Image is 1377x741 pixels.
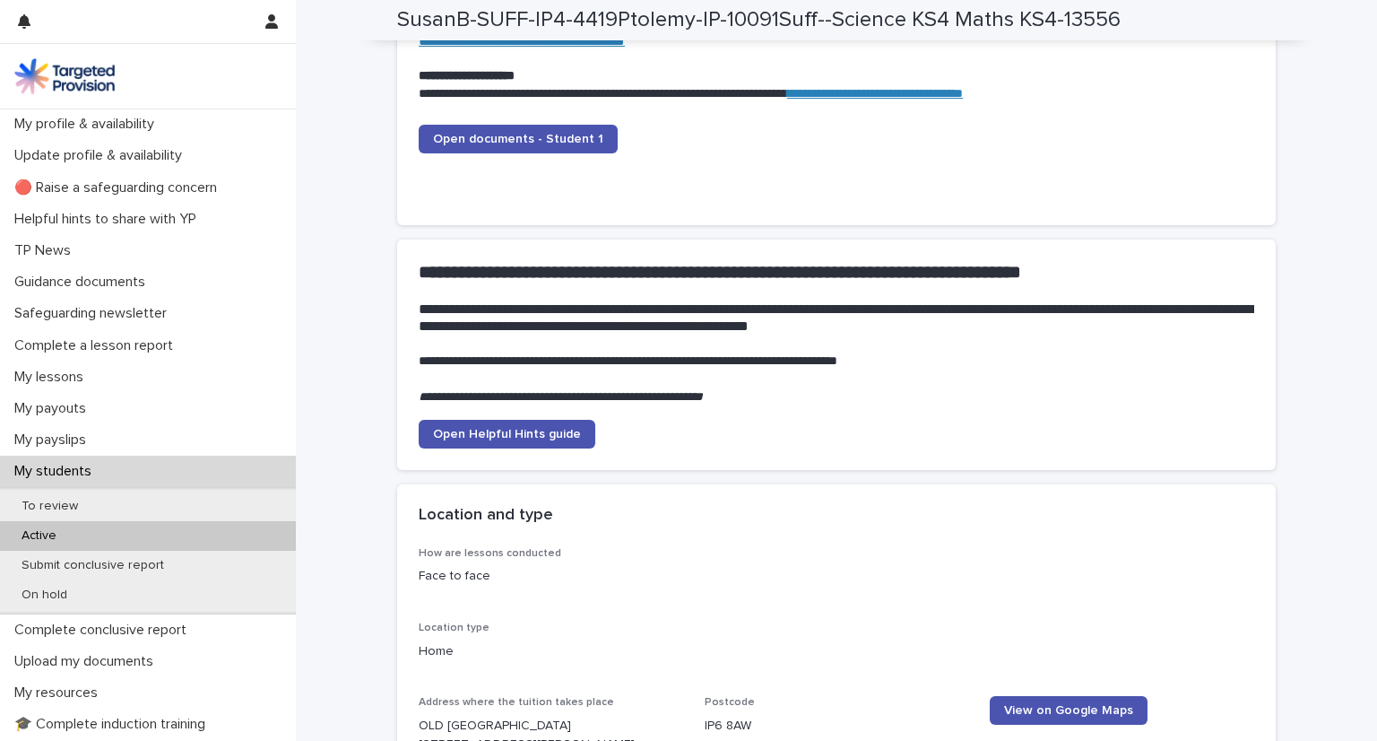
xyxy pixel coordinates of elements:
[705,717,969,736] p: IP6 8AW
[14,58,115,94] img: M5nRWzHhSzIhMunXDL62
[419,548,561,559] span: How are lessons conducted
[419,506,553,526] h2: Location and type
[7,211,211,228] p: Helpful hints to share with YP
[7,622,201,639] p: Complete conclusive report
[7,305,181,322] p: Safeguarding newsletter
[7,242,85,259] p: TP News
[7,499,92,514] p: To review
[7,369,98,386] p: My lessons
[7,558,178,573] p: Submit conclusive report
[419,697,614,708] span: Address where the tuition takes place
[7,337,187,354] p: Complete a lesson report
[1004,704,1133,717] span: View on Google Maps
[7,432,100,449] p: My payslips
[705,697,755,708] span: Postcode
[433,133,603,145] span: Open documents - Student 1
[419,623,489,633] span: Location type
[7,116,169,133] p: My profile & availability
[7,179,231,196] p: 🔴 Raise a safeguarding concern
[433,428,581,440] span: Open Helpful Hints guide
[419,125,618,153] a: Open documents - Student 1
[7,147,196,164] p: Update profile & availability
[7,716,220,733] p: 🎓 Complete induction training
[7,463,106,480] p: My students
[419,567,683,586] p: Face to face
[7,400,100,417] p: My payouts
[419,642,1254,661] p: Home
[990,696,1147,725] a: View on Google Maps
[7,274,160,291] p: Guidance documents
[7,528,71,544] p: Active
[397,7,1121,33] h2: SusanB-SUFF-IP4-4419Ptolemy-IP-10091Suff--Science KS4 Maths KS4-13556
[7,684,112,702] p: My resources
[7,653,168,670] p: Upload my documents
[419,420,595,449] a: Open Helpful Hints guide
[7,588,82,603] p: On hold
